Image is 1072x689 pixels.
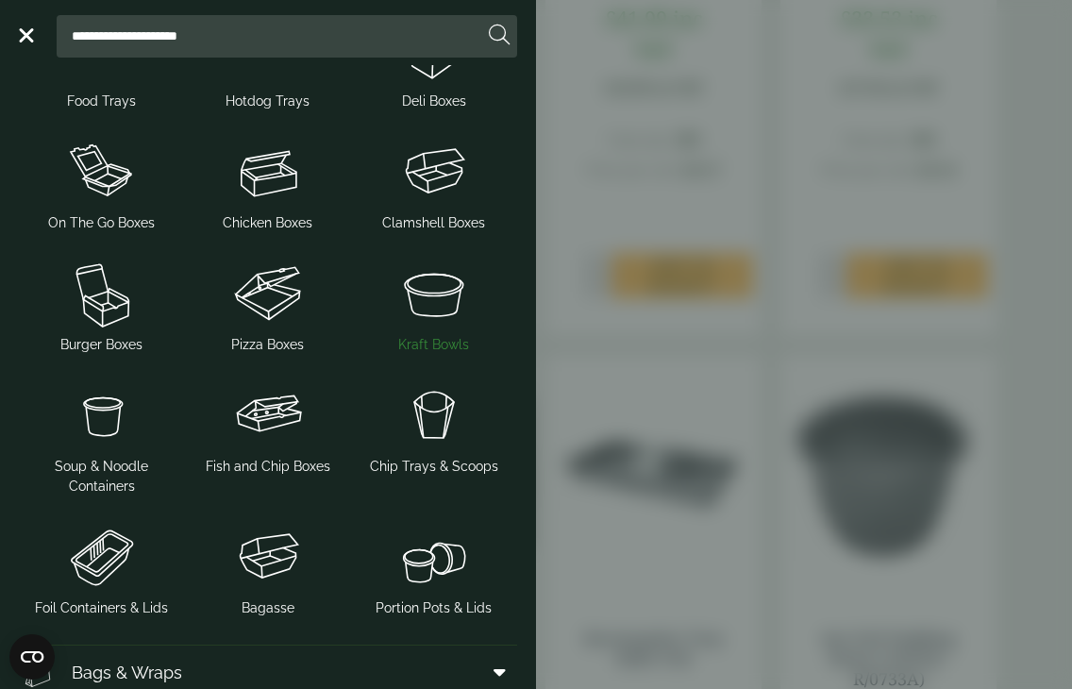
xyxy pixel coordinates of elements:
a: On The Go Boxes [26,130,177,237]
span: Bags & Wraps [72,660,182,685]
a: Portion Pots & Lids [359,515,510,622]
a: Chicken Boxes [193,130,343,237]
span: Chip Trays & Scoops [370,457,498,477]
img: Clamshell_box.svg [193,519,343,595]
img: PortionPots.svg [359,519,510,595]
span: On The Go Boxes [48,213,155,233]
img: Chip_tray.svg [359,378,510,453]
a: Bagasse [193,515,343,622]
img: Burger_box.svg [26,256,177,331]
a: Soup & Noodle Containers [26,374,177,500]
span: Deli Boxes [402,92,466,111]
span: Foil Containers & Lids [35,598,168,618]
img: OnTheGo_boxes.svg [26,134,177,210]
button: Open CMP widget [9,634,55,680]
img: Foil_container.svg [26,519,177,595]
span: Chicken Boxes [223,213,312,233]
span: Bagasse [242,598,294,618]
span: Hotdog Trays [226,92,310,111]
span: Portion Pots & Lids [376,598,492,618]
span: Fish and Chip Boxes [206,457,330,477]
span: Pizza Boxes [231,335,304,355]
a: Chip Trays & Scoops [359,374,510,480]
a: Fish and Chip Boxes [193,374,343,480]
a: Kraft Bowls [359,252,510,359]
a: Clamshell Boxes [359,130,510,237]
span: Clamshell Boxes [382,213,485,233]
img: SoupNsalad_bowls.svg [359,256,510,331]
span: Kraft Bowls [398,335,469,355]
img: FishNchip_box.svg [193,378,343,453]
a: Foil Containers & Lids [26,515,177,622]
img: Clamshell_box.svg [359,134,510,210]
img: SoupNoodle_container.svg [26,378,177,453]
a: Pizza Boxes [193,252,343,359]
a: Burger Boxes [26,252,177,359]
span: Burger Boxes [60,335,142,355]
span: Food Trays [67,92,136,111]
img: Chicken_box-1.svg [193,134,343,210]
img: Pizza_boxes.svg [193,256,343,331]
span: Soup & Noodle Containers [26,457,177,496]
